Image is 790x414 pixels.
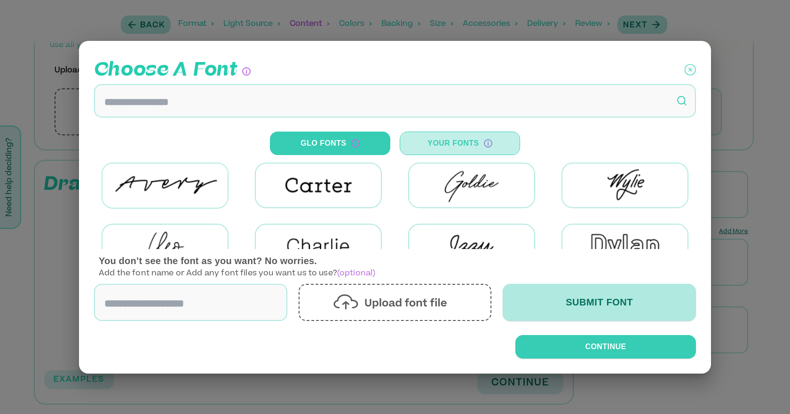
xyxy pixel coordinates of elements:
[99,254,691,268] p: You don’t see the font as you want? No worries.
[484,139,492,148] div: This is a temporary place where your uploaded fonts will show-up. From here you can select them a...
[256,164,381,208] img: Carter
[242,67,251,76] div: You can choose up to three of our in house fonts for your design. If you are looking to add an ad...
[743,369,790,414] iframe: Chat Widget
[270,132,390,155] button: Glo FontsThese are our in-house fonts that are pre-priced and ready to produce.
[400,132,520,155] button: Your FontsThis is a temporary place where your uploaded fonts will show-up. From here you can sel...
[503,284,696,321] button: Submit Font
[351,139,360,148] div: These are our in-house fonts that are pre-priced and ready to produce.
[409,225,534,269] img: Izzy
[562,164,687,208] img: Wylie
[333,294,456,311] img: UploadFont
[515,335,696,359] button: Continue
[256,225,381,269] img: Charlie
[94,56,251,84] p: Choose A Font
[337,270,376,277] span: (optional)
[562,225,687,268] img: Dylan
[103,164,228,208] img: Avery
[103,225,228,269] img: Cleo
[99,254,691,279] p: Add the font name or Add any font files you want us to use?
[409,164,534,208] img: Goldie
